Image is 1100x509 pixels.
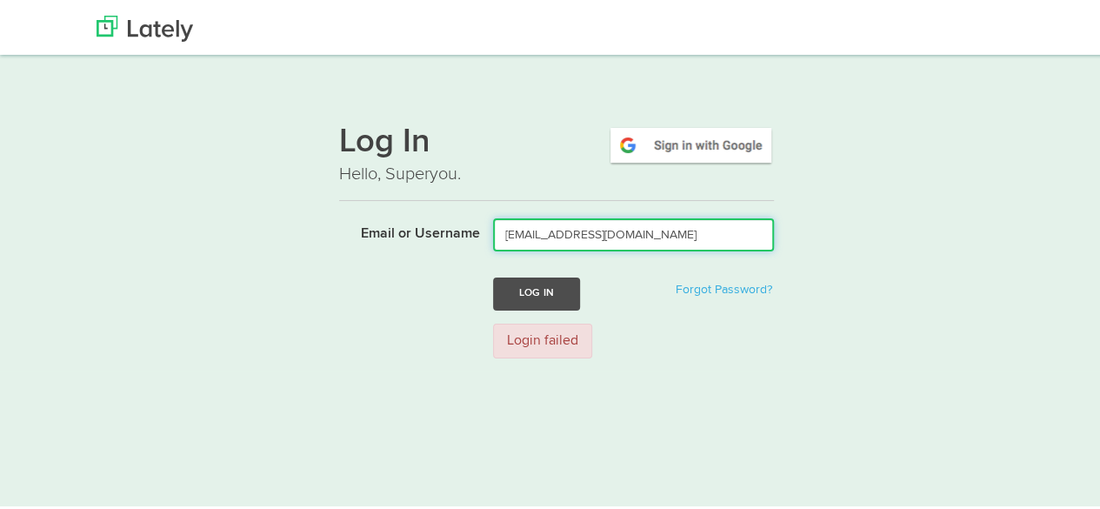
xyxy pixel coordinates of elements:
img: google-signin.png [608,123,774,163]
a: Forgot Password? [676,281,772,293]
p: Hello, Superyou. [339,159,774,184]
label: Email or Username [326,216,480,242]
input: Email or Username [493,216,774,249]
img: Lately [97,13,193,39]
div: Login failed [493,321,592,357]
button: Log In [493,275,580,307]
h1: Log In [339,123,774,159]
